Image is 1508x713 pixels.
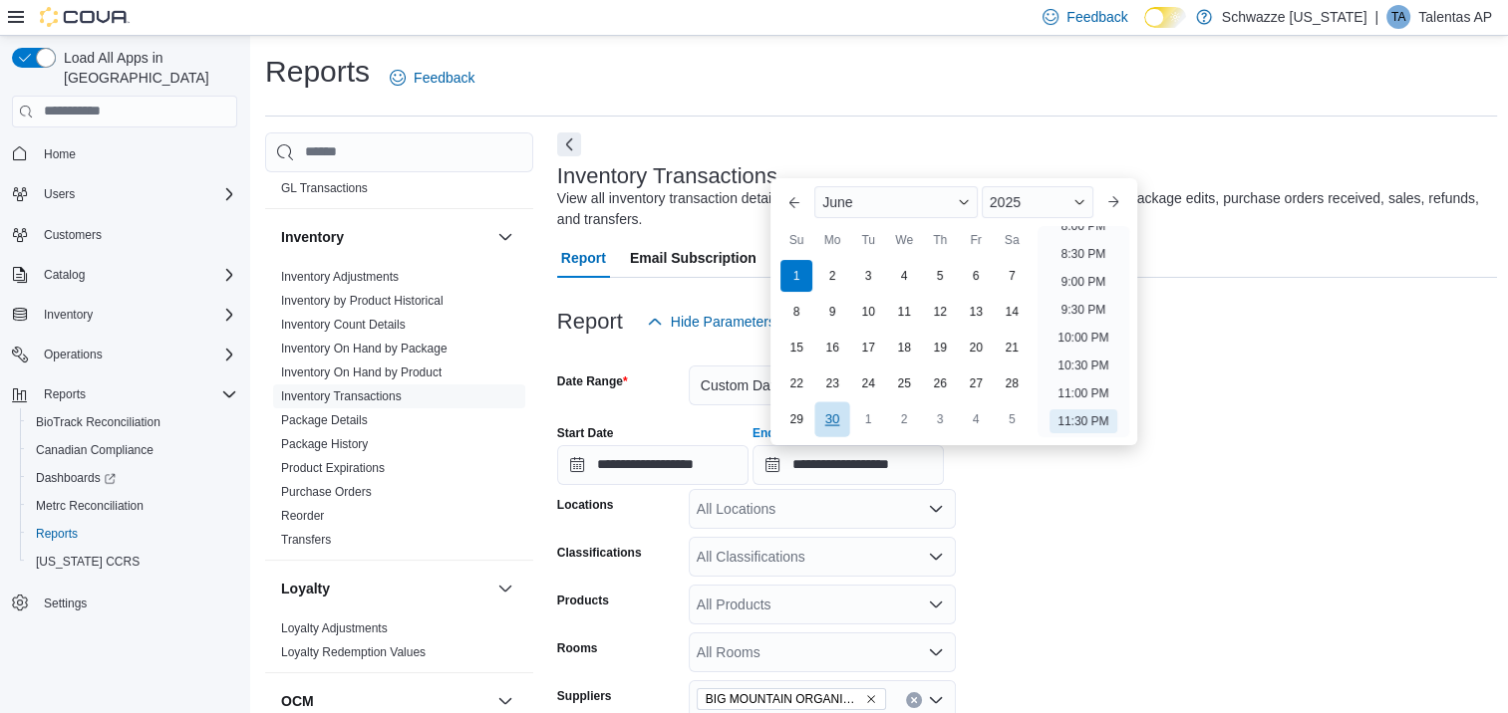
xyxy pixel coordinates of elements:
div: day-5 [996,403,1028,435]
span: Package History [281,436,368,452]
div: day-11 [888,296,920,328]
div: day-25 [888,367,920,399]
div: day-2 [816,260,848,292]
span: Home [44,146,76,162]
span: Dark Mode [1144,28,1145,29]
a: Reports [28,522,86,546]
input: Press the down key to enter a popover containing a calendar. Press the escape key to close the po... [753,445,944,485]
a: Home [36,142,84,166]
span: Dashboards [28,466,237,490]
button: Home [4,139,245,168]
span: BIG MOUNTAIN ORGANICS LLC (Flora Co.) [706,689,861,709]
div: day-23 [816,367,848,399]
span: Settings [44,595,87,611]
span: Inventory Adjustments [281,269,399,285]
button: Previous Month [778,186,810,218]
h1: Reports [265,52,370,92]
label: Classifications [557,545,642,561]
a: Dashboards [20,464,245,492]
a: Inventory On Hand by Product [281,365,442,379]
div: day-16 [816,332,848,363]
li: 10:30 PM [1050,354,1116,377]
span: Settings [36,590,237,614]
button: [US_STATE] CCRS [20,548,245,576]
span: Users [44,186,75,202]
button: Inventory [281,227,489,247]
button: Custom Date [689,365,956,405]
button: Loyalty [281,579,489,598]
a: Inventory by Product Historical [281,294,444,308]
a: BioTrack Reconciliation [28,410,168,434]
span: Dashboards [36,470,116,486]
li: 8:00 PM [1054,214,1114,238]
div: Mo [816,224,848,256]
span: Home [36,141,237,166]
div: day-3 [852,260,884,292]
button: Next [557,132,581,156]
div: Inventory [265,265,533,560]
div: day-5 [924,260,956,292]
button: Inventory [36,303,101,327]
img: Cova [40,7,130,27]
a: Metrc Reconciliation [28,494,151,518]
div: day-1 [852,403,884,435]
p: | [1374,5,1378,29]
button: Open list of options [928,596,944,612]
li: 11:30 PM [1050,409,1116,433]
div: day-12 [924,296,956,328]
span: Reports [36,526,78,542]
label: End Date [753,425,804,441]
span: Inventory On Hand by Product [281,364,442,380]
span: Canadian Compliance [36,442,153,458]
span: Inventory Count Details [281,317,406,333]
span: Inventory Transactions [281,388,402,404]
span: Catalog [44,267,85,283]
button: Inventory [4,301,245,329]
label: Locations [557,497,614,513]
span: BIG MOUNTAIN ORGANICS LLC (Flora Co.) [697,688,886,710]
div: day-6 [960,260,992,292]
div: day-29 [780,403,812,435]
a: Product Expirations [281,461,385,475]
div: day-2 [888,403,920,435]
button: OCM [493,689,517,713]
h3: Report [557,310,623,334]
button: Reports [4,380,245,408]
a: Transfers [281,533,331,547]
button: Canadian Compliance [20,436,245,464]
span: Reports [28,522,237,546]
span: Loyalty Adjustments [281,620,388,636]
div: day-4 [888,260,920,292]
span: Metrc Reconciliation [28,494,237,518]
a: Purchase Orders [281,485,372,499]
span: Email Subscription [630,238,756,278]
button: Next month [1097,186,1129,218]
div: View all inventory transaction details including, adjustments, conversions, room movements, packa... [557,188,1488,230]
button: BioTrack Reconciliation [20,408,245,436]
button: Users [36,182,83,206]
h3: Loyalty [281,579,330,598]
label: Suppliers [557,688,612,704]
a: Inventory Adjustments [281,270,399,284]
div: day-7 [996,260,1028,292]
div: day-14 [996,296,1028,328]
a: Settings [36,592,95,615]
a: Dashboards [28,466,124,490]
a: Inventory Transactions [281,389,402,403]
div: Talentas AP [1386,5,1410,29]
div: day-30 [815,401,850,436]
span: Metrc Reconciliation [36,498,144,514]
button: Open list of options [928,549,944,565]
button: Settings [4,588,245,616]
span: 2025 [990,194,1021,210]
span: Catalog [36,263,237,287]
div: day-15 [780,332,812,363]
div: day-10 [852,296,884,328]
span: Customers [36,222,237,247]
span: Package Details [281,412,368,428]
label: Start Date [557,425,614,441]
span: Inventory On Hand by Package [281,341,448,356]
button: Open list of options [928,501,944,517]
a: Inventory Count Details [281,318,406,332]
button: Clear input [906,692,922,708]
